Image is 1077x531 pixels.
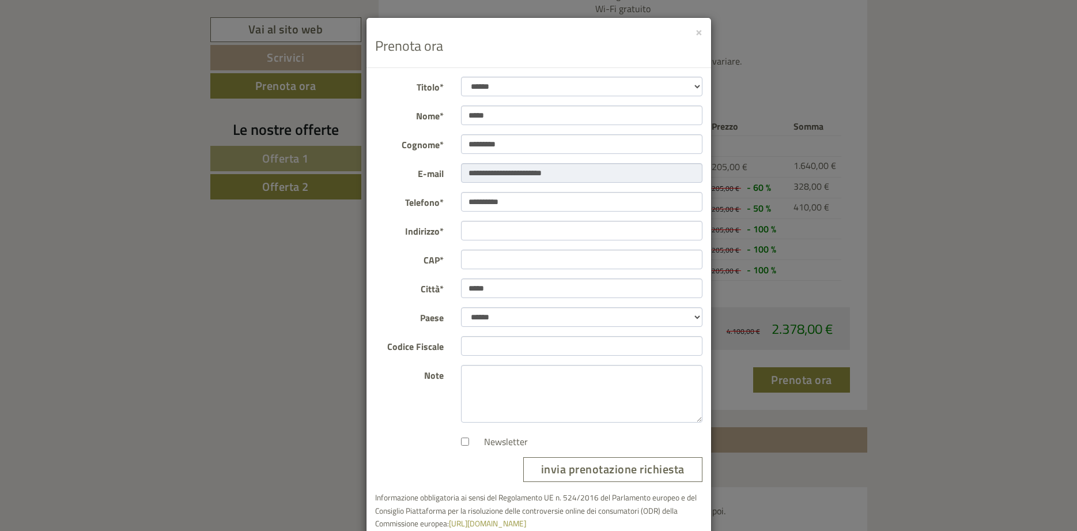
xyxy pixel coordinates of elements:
[523,457,702,482] button: invia prenotazione richiesta
[17,33,166,43] div: [GEOGRAPHIC_DATA]
[696,25,702,37] button: ×
[366,163,453,180] label: E-mail
[9,31,172,66] div: Buon giorno, come possiamo aiutarla?
[394,299,455,324] button: Invia
[366,77,453,94] label: Titolo*
[17,56,166,64] small: 20:18
[207,9,247,28] div: [DATE]
[375,38,702,53] h3: Prenota ora
[366,221,453,238] label: Indirizzo*
[366,192,453,209] label: Telefono*
[366,278,453,296] label: Città*
[366,336,453,353] label: Codice Fiscale
[366,307,453,325] label: Paese
[366,365,453,382] label: Note
[449,518,526,529] a: [URL][DOMAIN_NAME]
[473,435,528,449] label: Newsletter
[366,106,453,123] label: Nome*
[375,492,697,530] small: Informazione obbligatoria ai sensi del Regolamento UE n. 524/2016 del Parlamento europeo e del Co...
[366,134,453,152] label: Cognome*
